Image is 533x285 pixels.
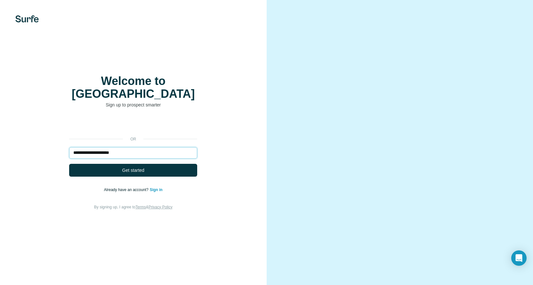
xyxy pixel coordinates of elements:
span: By signing up, I agree to & [94,205,173,209]
span: Already have an account? [104,188,150,192]
a: Terms [135,205,146,209]
span: Get started [122,167,144,173]
iframe: Sign in with Google Button [66,118,200,132]
button: Get started [69,164,197,177]
img: Surfe's logo [15,15,39,22]
p: or [123,136,143,142]
a: Sign in [150,188,163,192]
div: Open Intercom Messenger [511,250,527,266]
a: Privacy Policy [149,205,173,209]
p: Sign up to prospect smarter [69,102,197,108]
h1: Welcome to [GEOGRAPHIC_DATA] [69,75,197,100]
